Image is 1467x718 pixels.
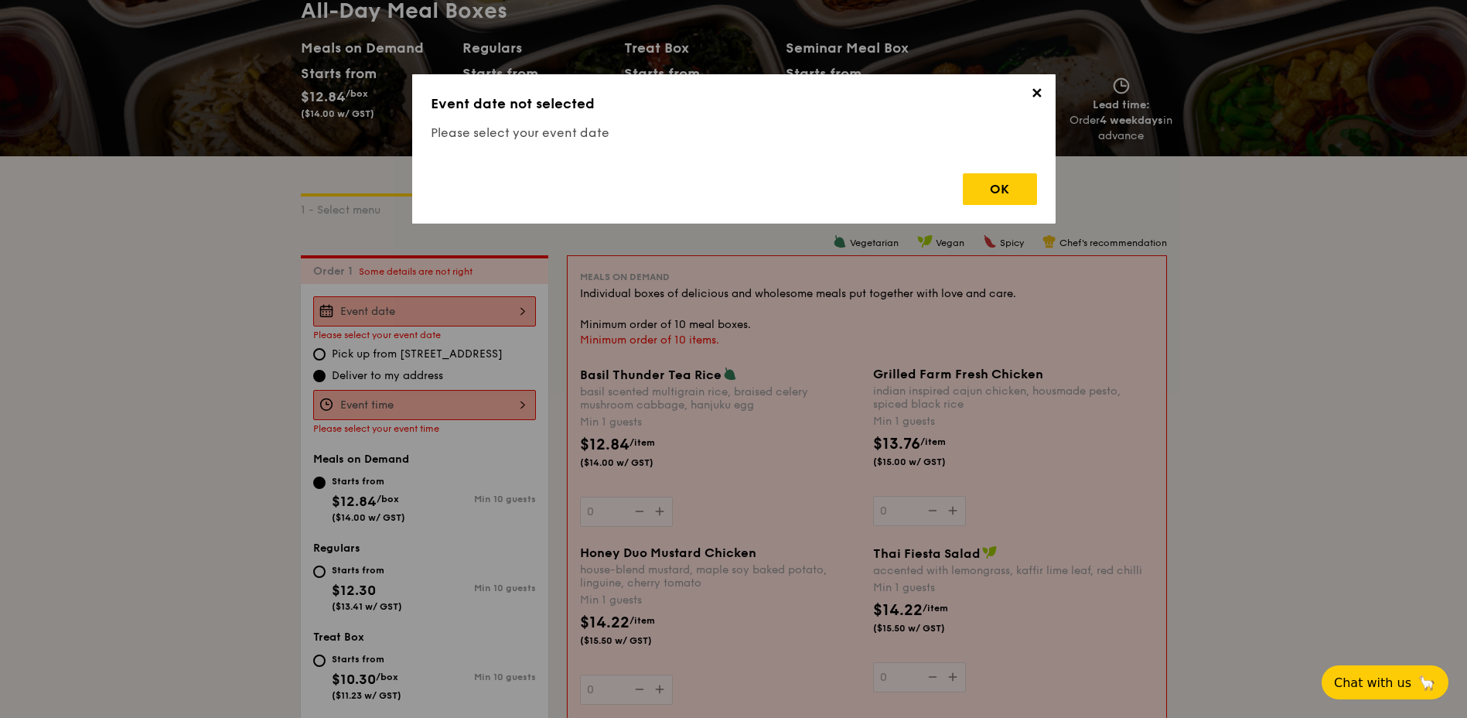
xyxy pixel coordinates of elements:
[1322,665,1448,699] button: Chat with us🦙
[431,93,1037,115] h3: Event date not selected
[963,173,1037,205] div: OK
[1418,674,1436,692] span: 🦙
[1026,85,1048,107] span: ✕
[1334,675,1411,690] span: Chat with us
[431,124,1037,142] h4: Please select your event date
